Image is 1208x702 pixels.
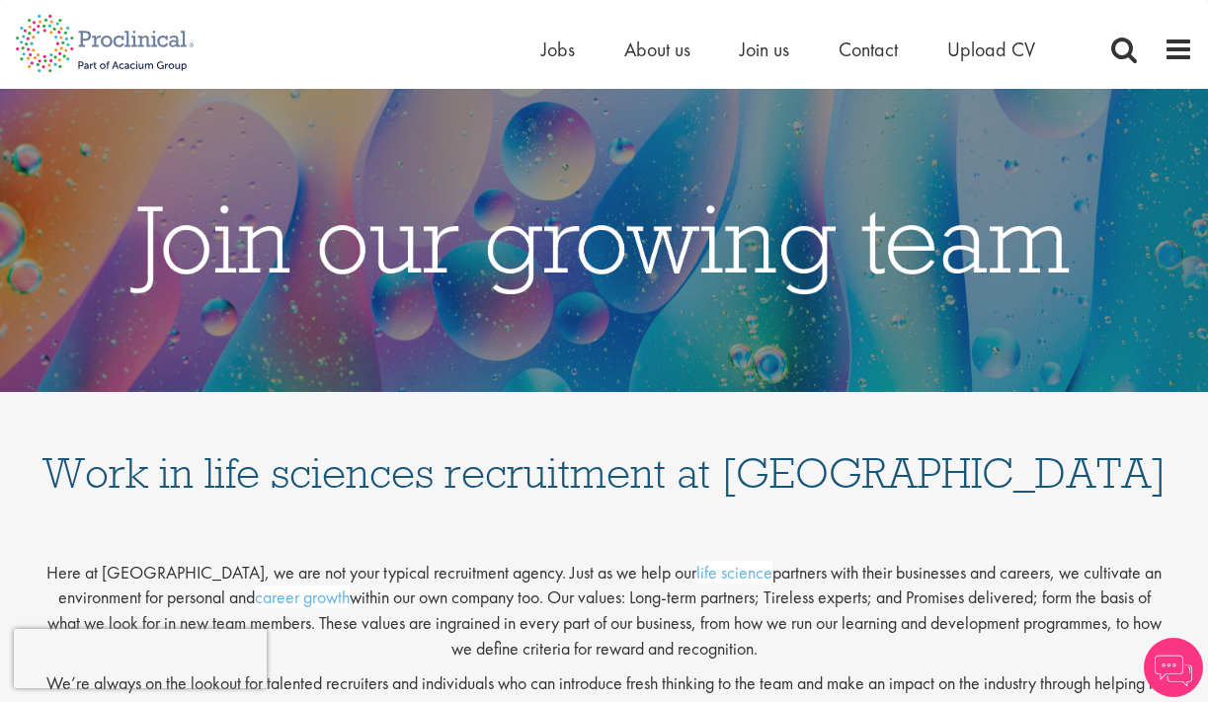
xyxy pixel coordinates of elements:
img: Chatbot [1144,638,1203,697]
a: career growth [255,585,350,608]
a: Contact [839,37,898,62]
p: Here at [GEOGRAPHIC_DATA], we are not your typical recruitment agency. Just as we help our partne... [41,544,1168,662]
a: Upload CV [947,37,1035,62]
a: life science [696,561,772,584]
a: About us [624,37,690,62]
iframe: reCAPTCHA [14,629,267,688]
a: Jobs [541,37,575,62]
a: Join us [740,37,789,62]
h1: Work in life sciences recruitment at [GEOGRAPHIC_DATA] [41,412,1168,495]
